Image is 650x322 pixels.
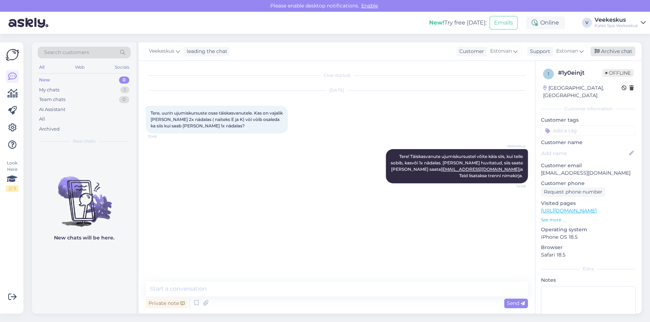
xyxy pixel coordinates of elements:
[541,244,636,251] p: Browser
[44,49,89,56] span: Search customers
[391,154,524,178] span: Tere! Täiskasvanute ujumiskursustel võite käia siis, kui teile sobib, kasvõi 1x nädalas. [PERSON_...
[120,86,129,94] div: 1
[6,160,18,192] div: Look Here
[541,180,636,187] p: Customer phone
[184,48,227,55] div: leading the chat
[39,76,50,84] div: New
[32,164,136,228] img: No chats
[441,167,519,172] a: [EMAIL_ADDRESS][DOMAIN_NAME]
[146,72,528,79] div: Chat started
[527,48,550,55] div: Support
[148,134,174,139] span: 13:48
[113,63,131,72] div: Socials
[39,106,65,113] div: AI Assistant
[558,69,602,77] div: # 1y0einjt
[39,96,65,103] div: Team chats
[456,48,484,55] div: Customer
[39,116,45,123] div: All
[595,17,646,28] a: VeekeskusKales Spa Veekeskus
[543,84,622,99] div: [GEOGRAPHIC_DATA], [GEOGRAPHIC_DATA]
[595,23,638,28] div: Kales Spa Veekeskus
[541,266,636,272] div: Extra
[541,125,636,136] input: Add a tag
[149,47,174,55] span: Veekeskus
[499,184,526,189] span: 14:08
[119,76,129,84] div: 0
[541,251,636,259] p: Safari 18.5
[541,116,636,124] p: Customer tags
[541,187,605,197] div: Request phone number
[490,47,512,55] span: Estonian
[582,18,592,28] div: V
[590,47,635,56] div: Archive chat
[541,217,636,223] p: See more ...
[541,139,636,146] p: Customer name
[602,69,634,77] span: Offline
[595,17,638,23] div: Veekeskus
[556,47,578,55] span: Estonian
[429,19,487,27] div: Try free [DATE]:
[541,106,636,112] div: Customer information
[6,48,19,62] img: Askly Logo
[541,233,636,241] p: iPhone OS 18.5
[489,16,518,30] button: Emails
[541,226,636,233] p: Operating system
[526,16,565,29] div: Online
[73,138,96,144] span: New chats
[39,126,60,133] div: Archived
[541,276,636,284] p: Notes
[151,110,284,128] span: Tere, uurin ujumiskursuste osas täiskasvanutele. Kas on vajalik [PERSON_NAME] 2x nädalas ( naitek...
[507,300,525,306] span: Send
[541,169,636,177] p: [EMAIL_ADDRESS][DOMAIN_NAME]
[74,63,86,72] div: Web
[541,149,628,157] input: Add name
[359,2,380,9] span: Enable
[499,143,526,149] span: Veekeskus
[146,87,528,94] div: [DATE]
[146,299,188,308] div: Private note
[541,207,597,214] a: [URL][DOMAIN_NAME]
[39,86,59,94] div: My chats
[38,63,46,72] div: All
[548,71,549,76] span: 1
[119,96,129,103] div: 0
[6,185,18,192] div: 2 / 3
[541,162,636,169] p: Customer email
[429,19,444,26] b: New!
[541,200,636,207] p: Visited pages
[54,234,114,242] p: New chats will be here.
